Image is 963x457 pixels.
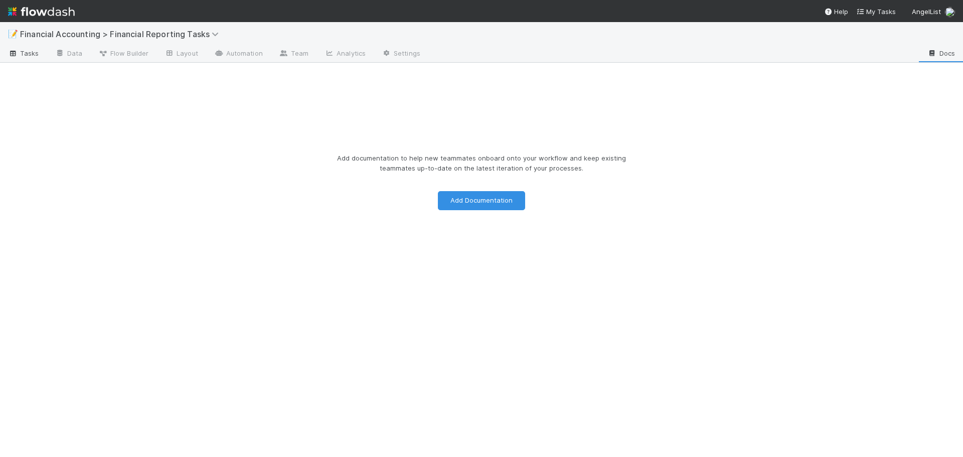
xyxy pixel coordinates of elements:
a: Docs [919,46,963,62]
a: My Tasks [856,7,896,17]
span: AngelList [912,8,941,16]
p: Add documentation to help new teammates onboard onto your workflow and keep existing teammates up... [331,153,632,173]
img: avatar_030f5503-c087-43c2-95d1-dd8963b2926c.png [945,7,955,17]
span: Tasks [8,48,39,58]
a: Settings [374,46,428,62]
span: 📝 [8,30,18,38]
a: Automation [206,46,271,62]
a: Layout [156,46,206,62]
a: Flow Builder [90,46,156,62]
a: Data [47,46,90,62]
span: My Tasks [856,8,896,16]
a: Analytics [316,46,374,62]
span: Financial Accounting > Financial Reporting Tasks [20,29,224,39]
div: Help [824,7,848,17]
img: logo-inverted-e16ddd16eac7371096b0.svg [8,3,75,20]
button: Add Documentation [438,191,525,210]
a: Team [271,46,316,62]
span: Flow Builder [98,48,148,58]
